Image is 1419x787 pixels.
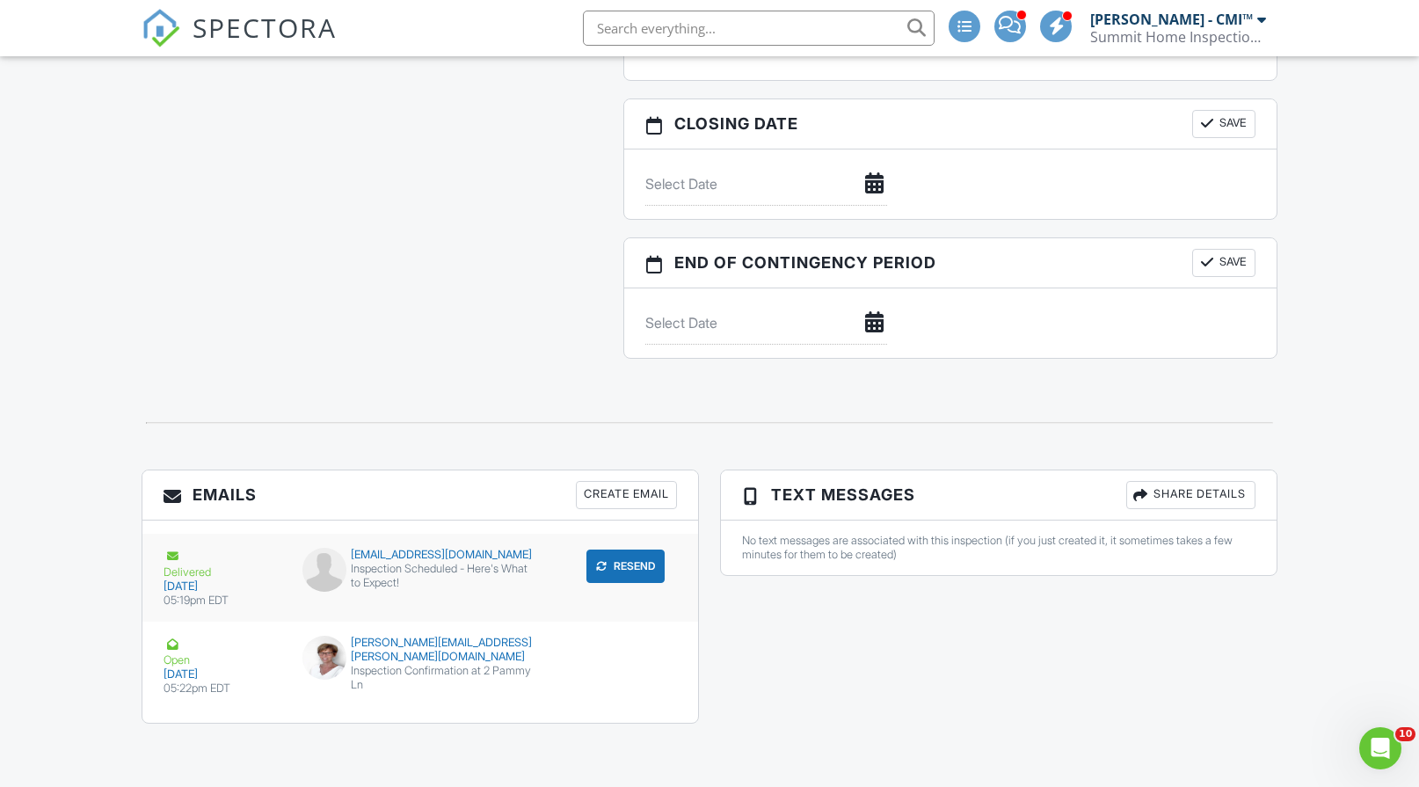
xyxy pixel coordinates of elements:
[583,11,935,46] input: Search everything...
[721,470,1277,521] h3: Text Messages
[302,636,346,680] img: data
[1090,11,1253,28] div: [PERSON_NAME] - CMI™
[164,594,281,608] div: 05:19pm EDT
[164,636,281,667] div: Open
[302,636,538,664] div: [PERSON_NAME][EMAIL_ADDRESS][PERSON_NAME][DOMAIN_NAME]
[1395,727,1415,741] span: 10
[302,664,538,692] div: Inspection Confirmation at 2 Pammy Ln
[302,548,346,592] img: default-user-f0147aede5fd5fa78ca7ade42f37bd4542148d508eef1c3d3ea960f66861d68b.jpg
[164,548,281,579] div: Delivered
[164,681,281,696] div: 05:22pm EDT
[1192,110,1255,138] button: Save
[674,112,798,135] span: Closing date
[193,9,337,46] span: SPECTORA
[302,562,538,590] div: Inspection Scheduled - Here's What to Expect!
[164,579,281,594] div: [DATE]
[1126,481,1255,509] div: Share Details
[674,251,936,274] span: End of Contingency Period
[645,163,887,206] input: Select Date
[164,667,281,681] div: [DATE]
[742,534,1255,562] div: No text messages are associated with this inspection (if you just created it, it sometimes takes ...
[576,481,677,509] div: Create Email
[142,622,698,710] a: Open [DATE] 05:22pm EDT [PERSON_NAME][EMAIL_ADDRESS][PERSON_NAME][DOMAIN_NAME] Inspection Confirm...
[142,9,180,47] img: The Best Home Inspection Software - Spectora
[645,302,887,345] input: Select Date
[142,534,698,622] a: Delivered [DATE] 05:19pm EDT [EMAIL_ADDRESS][DOMAIN_NAME] Inspection Scheduled - Here's What to E...
[1090,28,1266,46] div: Summit Home Inspection, LLC
[1359,727,1401,769] iframe: Intercom live chat
[1192,249,1255,277] button: Save
[586,550,665,583] button: Resend
[142,24,337,61] a: SPECTORA
[142,470,698,521] h3: Emails
[302,548,538,562] div: [EMAIL_ADDRESS][DOMAIN_NAME]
